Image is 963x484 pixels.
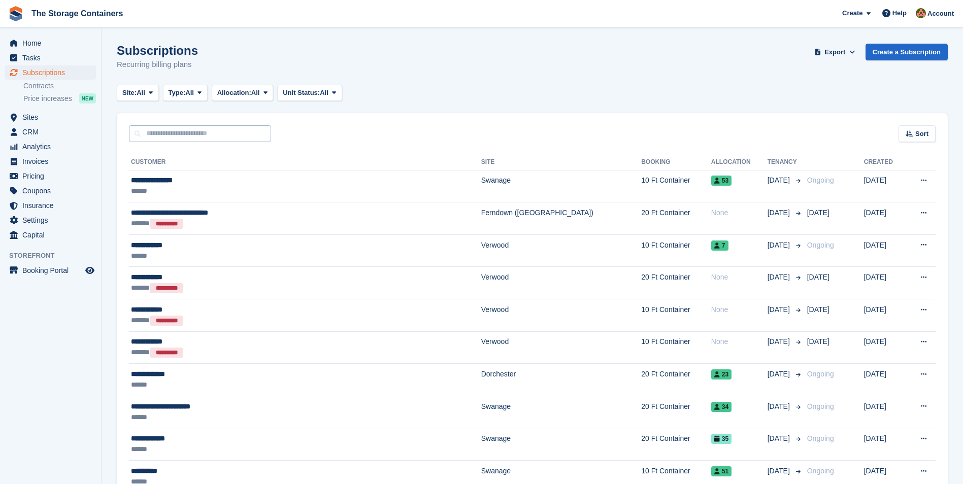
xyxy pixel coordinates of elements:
a: menu [5,140,96,154]
span: Price increases [23,94,72,103]
a: menu [5,36,96,50]
span: All [251,88,260,98]
a: menu [5,110,96,124]
span: All [320,88,328,98]
img: Kirsty Simpson [916,8,926,18]
span: [DATE] [807,305,829,314]
td: Swanage [481,170,642,202]
a: Create a Subscription [866,44,948,60]
td: [DATE] [864,396,905,428]
span: [DATE] [768,466,792,476]
span: 53 [711,176,732,186]
span: [DATE] [807,273,829,281]
button: Allocation: All [212,85,274,101]
h1: Subscriptions [117,44,198,57]
span: Tasks [22,51,83,65]
span: [DATE] [768,208,792,218]
td: 20 Ft Container [641,267,711,299]
span: CRM [22,125,83,139]
div: None [711,272,768,283]
a: The Storage Containers [27,5,127,22]
span: Settings [22,213,83,227]
span: Help [892,8,907,18]
a: menu [5,198,96,213]
span: [DATE] [768,401,792,412]
th: Booking [641,154,711,170]
th: Created [864,154,905,170]
th: Allocation [711,154,768,170]
span: Ongoing [807,176,834,184]
td: Verwood [481,331,642,364]
span: 7 [711,240,728,251]
td: [DATE] [864,428,905,461]
a: menu [5,228,96,242]
span: Create [842,8,862,18]
span: [DATE] [768,369,792,379]
button: Type: All [163,85,208,101]
span: Subscriptions [22,65,83,80]
button: Site: All [117,85,159,101]
a: menu [5,51,96,65]
th: Site [481,154,642,170]
th: Customer [129,154,481,170]
span: [DATE] [768,240,792,251]
p: Recurring billing plans [117,59,198,71]
span: All [137,88,145,98]
span: Coupons [22,184,83,198]
span: [DATE] [768,336,792,347]
a: Contracts [23,81,96,91]
a: menu [5,154,96,168]
a: Preview store [84,264,96,276]
span: Unit Status: [283,88,320,98]
span: Capital [22,228,83,242]
span: 34 [711,402,732,412]
div: None [711,304,768,315]
span: Allocation: [217,88,251,98]
span: Site: [122,88,137,98]
a: menu [5,125,96,139]
span: Insurance [22,198,83,213]
td: [DATE] [864,299,905,332]
td: Swanage [481,396,642,428]
td: 10 Ft Container [641,170,711,202]
td: Verwood [481,299,642,332]
img: stora-icon-8386f47178a22dfd0bd8f6a31ec36ba5ce8667c1dd55bd0f319d3a0aa187defe.svg [8,6,23,21]
a: menu [5,184,96,198]
a: Price increases NEW [23,93,96,104]
td: [DATE] [864,170,905,202]
span: Storefront [9,251,101,261]
span: Home [22,36,83,50]
span: [DATE] [768,175,792,186]
td: Swanage [481,428,642,461]
td: Verwood [481,267,642,299]
span: [DATE] [768,272,792,283]
span: Account [927,9,954,19]
td: 10 Ft Container [641,234,711,267]
td: 10 Ft Container [641,299,711,332]
td: Verwood [481,234,642,267]
span: Ongoing [807,241,834,249]
td: [DATE] [864,331,905,364]
span: Ongoing [807,467,834,475]
td: 20 Ft Container [641,202,711,235]
span: All [185,88,194,98]
a: menu [5,65,96,80]
span: [DATE] [768,433,792,444]
div: None [711,336,768,347]
span: Analytics [22,140,83,154]
td: 10 Ft Container [641,331,711,364]
span: Ongoing [807,370,834,378]
button: Export [813,44,857,60]
td: [DATE] [864,234,905,267]
a: menu [5,169,96,183]
a: menu [5,213,96,227]
span: Invoices [22,154,83,168]
td: 20 Ft Container [641,428,711,461]
span: Sites [22,110,83,124]
span: Booking Portal [22,263,83,278]
span: [DATE] [768,304,792,315]
span: Sort [915,129,928,139]
td: 20 Ft Container [641,396,711,428]
span: [DATE] [807,337,829,345]
td: 20 Ft Container [641,364,711,396]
